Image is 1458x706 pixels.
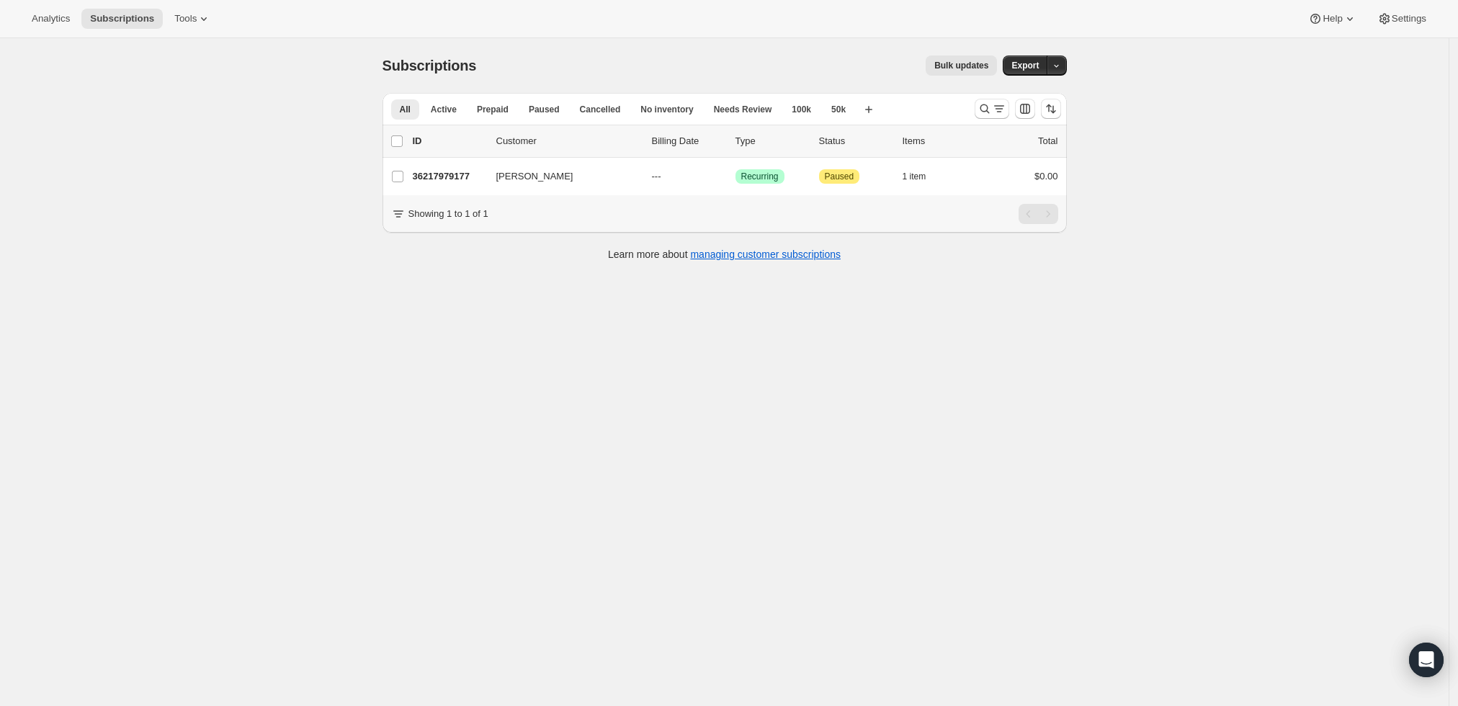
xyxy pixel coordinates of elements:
span: No inventory [640,104,693,115]
span: $0.00 [1034,171,1058,182]
span: Subscriptions [383,58,477,73]
button: Tools [166,9,220,29]
span: 1 item [903,171,926,182]
button: Analytics [23,9,79,29]
span: Needs Review [714,104,772,115]
span: Bulk updates [934,60,988,71]
p: Showing 1 to 1 of 1 [408,207,488,221]
span: Analytics [32,13,70,24]
button: Export [1003,55,1047,76]
span: Cancelled [580,104,621,115]
p: Billing Date [652,134,724,148]
span: Subscriptions [90,13,154,24]
button: Search and filter results [975,99,1009,119]
span: Settings [1392,13,1426,24]
p: Status [819,134,891,148]
button: 1 item [903,166,942,187]
button: Create new view [857,99,880,120]
a: managing customer subscriptions [690,249,841,260]
div: Open Intercom Messenger [1409,643,1444,677]
div: Type [735,134,808,148]
span: Tools [174,13,197,24]
span: 100k [792,104,811,115]
button: Customize table column order and visibility [1015,99,1035,119]
span: Export [1011,60,1039,71]
span: --- [652,171,661,182]
nav: Pagination [1019,204,1058,224]
button: Settings [1369,9,1435,29]
span: Paused [825,171,854,182]
button: Bulk updates [926,55,997,76]
span: Recurring [741,171,779,182]
p: Customer [496,134,640,148]
p: 36217979177 [413,169,485,184]
span: [PERSON_NAME] [496,169,573,184]
div: 36217979177[PERSON_NAME]---SuccessRecurringAttentionPaused1 item$0.00 [413,166,1058,187]
span: Active [431,104,457,115]
button: Help [1300,9,1365,29]
button: Sort the results [1041,99,1061,119]
div: IDCustomerBilling DateTypeStatusItemsTotal [413,134,1058,148]
p: ID [413,134,485,148]
span: Paused [529,104,560,115]
p: Total [1038,134,1057,148]
span: 50k [831,104,846,115]
span: Prepaid [477,104,509,115]
p: Learn more about [608,247,841,262]
button: [PERSON_NAME] [488,165,632,188]
span: Help [1323,13,1342,24]
button: Subscriptions [81,9,163,29]
div: Items [903,134,975,148]
span: All [400,104,411,115]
